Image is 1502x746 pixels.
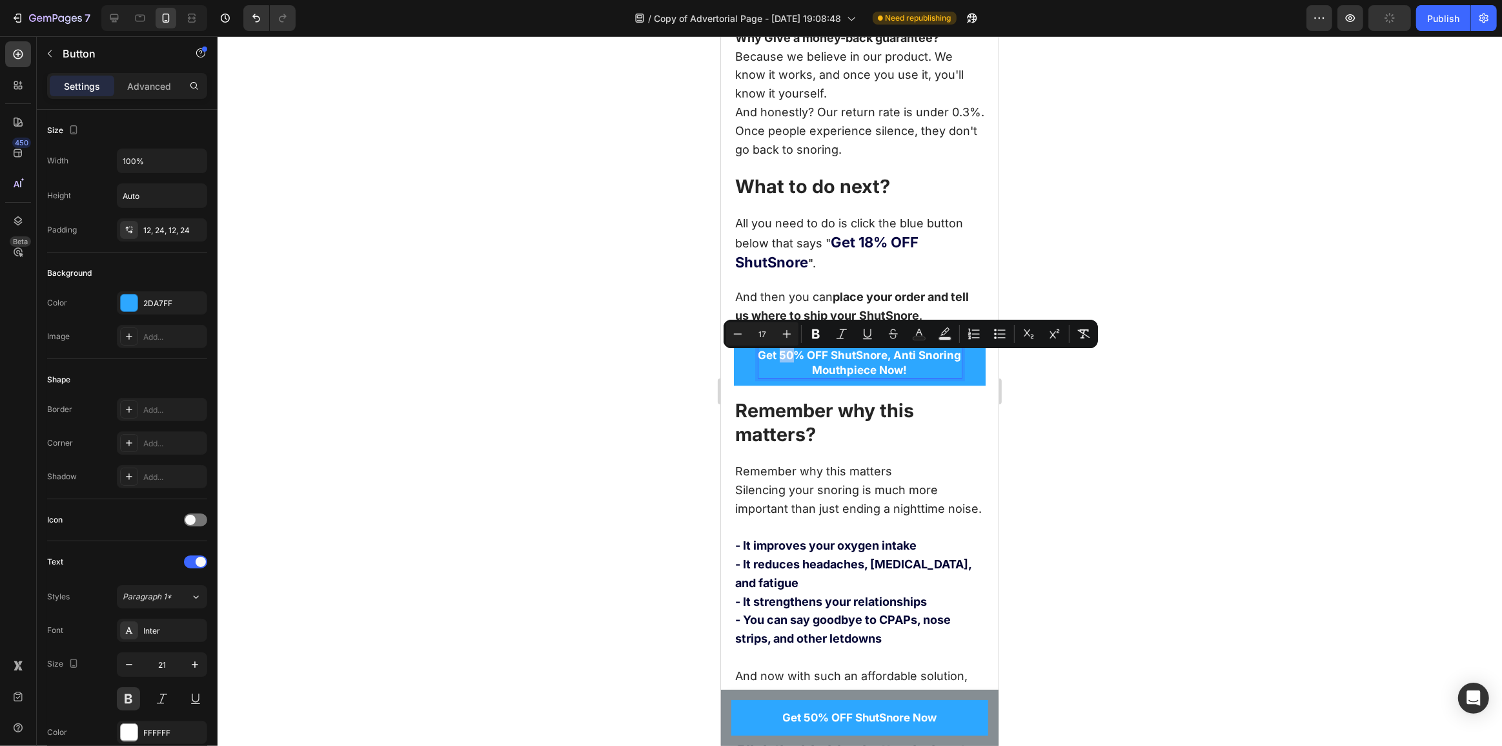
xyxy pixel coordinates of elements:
[1427,12,1459,25] div: Publish
[37,311,241,342] div: Rich Text Editor. Editing area: main
[724,320,1098,348] div: Editor contextual toolbar
[63,46,172,61] p: Button
[14,559,206,572] strong: - It strengthens your relationships
[47,625,63,636] div: Font
[655,12,842,25] span: Copy of Advertorial Page - [DATE] 19:08:48
[47,404,72,415] div: Border
[123,591,172,603] span: Paragraph 1*
[47,727,67,738] div: Color
[14,254,248,286] strong: place your order and tell us where to ship your
[14,521,250,554] strong: - It reduces headaches, [MEDICAL_DATA], and fatigue
[13,361,265,412] h2: Remember why this matters?
[143,438,204,450] div: Add...
[14,198,198,234] strong: Get 18% OFF ShutSnore
[47,155,68,167] div: Width
[5,5,96,31] button: 7
[14,178,263,236] p: All you need to do is click the blue button below that says " ".
[127,79,171,93] p: Advanced
[47,190,71,202] div: Height
[47,471,77,482] div: Shadow
[10,236,31,247] div: Beta
[47,656,81,673] div: Size
[143,625,204,637] div: Inter
[1458,683,1489,714] div: Open Intercom Messenger
[92,327,187,340] span: Mouthpiece Now!
[47,122,81,140] div: Size
[117,585,207,608] button: Paragraph 1*
[47,514,63,526] div: Icon
[117,184,207,207] input: Auto
[47,374,70,386] div: Shape
[14,503,196,516] strong: - It improves your oxygen intake
[47,556,63,568] div: Text
[143,331,204,343] div: Add...
[14,67,263,86] p: And honestly? Our return rate is under 0.3%.
[47,297,67,309] div: Color
[47,437,73,449] div: Corner
[143,404,204,416] div: Add...
[14,252,263,289] p: And then you can .
[12,138,31,148] div: 450
[37,313,241,326] span: Get 50% OFF ShutSnore, Anti Snoring
[47,591,70,603] div: Styles
[143,471,204,483] div: Add...
[143,225,204,236] div: 12, 24, 12, 24
[243,5,296,31] div: Undo/Redo
[13,137,265,164] h2: What to do next?
[143,298,204,309] div: 2DA7FF
[649,12,652,25] span: /
[47,331,70,342] div: Image
[1416,5,1470,31] button: Publish
[13,304,265,349] a: Rich Text Editor. Editing area: main
[47,267,92,279] div: Background
[13,177,265,238] div: Rich Text Editor. Editing area: main
[64,79,100,93] p: Settings
[117,149,207,172] input: Auto
[14,577,230,609] strong: - You can say goodbye to CPAPs, nose strips, and other letdowns
[721,36,999,746] iframe: Design area
[47,224,77,236] div: Padding
[14,86,263,123] p: Once people experience silence, they don't go back to snoring.
[138,273,198,286] strong: ShutSnore
[886,12,951,24] span: Need republishing
[143,727,204,739] div: FFFFFF
[14,12,263,67] p: Because we believe in our product. We know it works, and once you use it, you'll know it yourself.
[85,10,90,26] p: 7
[14,426,263,482] p: Remember why this matters Silencing your snoring is much more important than just ending a nightt...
